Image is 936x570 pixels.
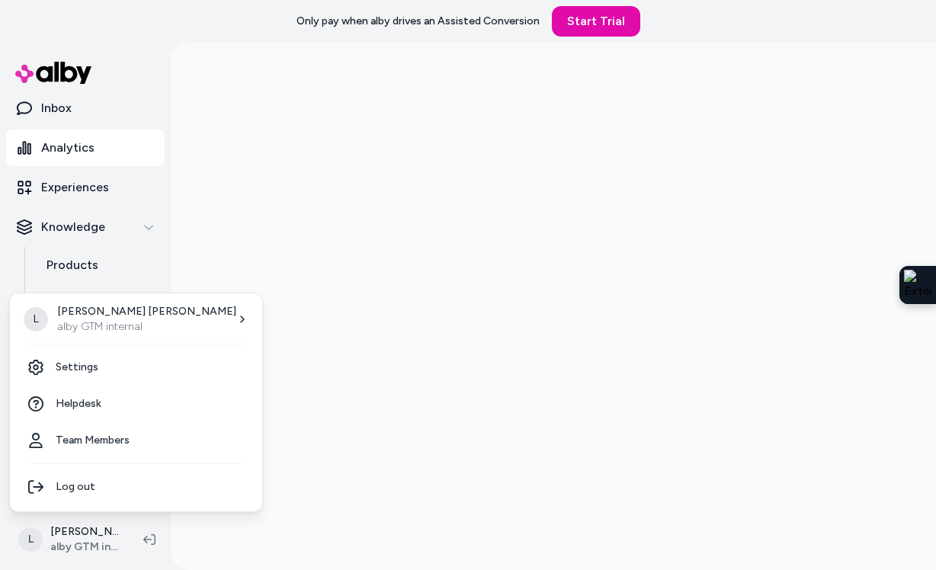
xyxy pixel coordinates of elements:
[16,469,256,505] div: Log out
[24,307,48,331] span: L
[56,396,101,411] span: Helpdesk
[57,319,236,335] p: alby GTM internal
[57,304,236,319] p: [PERSON_NAME] [PERSON_NAME]
[16,422,256,459] a: Team Members
[16,349,256,386] a: Settings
